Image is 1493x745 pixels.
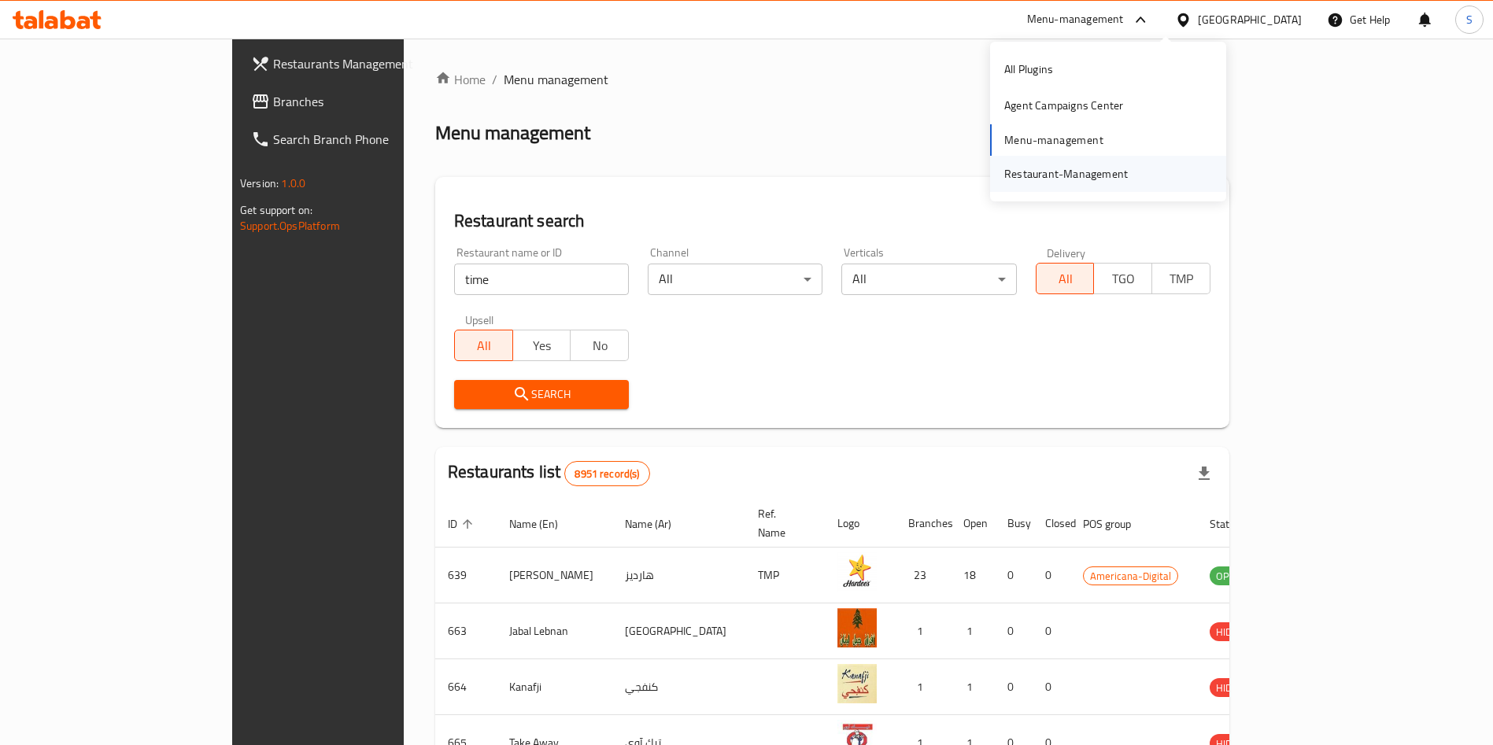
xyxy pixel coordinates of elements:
[995,548,1033,603] td: 0
[1033,500,1070,548] th: Closed
[435,70,1229,89] nav: breadcrumb
[1151,263,1210,294] button: TMP
[1185,455,1223,492] div: Export file
[512,330,571,361] button: Yes
[1210,678,1257,697] div: HIDDEN
[281,173,305,194] span: 1.0.0
[1210,623,1257,641] span: HIDDEN
[448,514,478,533] span: ID
[497,603,612,659] td: Jabal Lebnan
[519,334,565,357] span: Yes
[1033,659,1070,715] td: 0
[1083,514,1151,533] span: POS group
[454,264,629,295] input: Search for restaurant name or ID..
[1033,548,1070,603] td: 0
[995,500,1033,548] th: Busy
[240,173,279,194] span: Version:
[492,70,497,89] li: /
[896,500,951,548] th: Branches
[435,120,590,146] h2: Menu management
[825,500,896,548] th: Logo
[1047,247,1086,258] label: Delivery
[504,70,608,89] span: Menu management
[625,514,692,533] span: Name (Ar)
[951,500,995,548] th: Open
[1004,97,1123,114] div: Agent Campaigns Center
[995,659,1033,715] td: 0
[564,461,649,486] div: Total records count
[1210,514,1261,533] span: Status
[896,548,951,603] td: 23
[841,264,1016,295] div: All
[837,664,877,703] img: Kanafji
[273,92,469,111] span: Branches
[577,334,623,357] span: No
[995,603,1033,659] td: 0
[273,130,469,149] span: Search Branch Phone
[240,216,340,236] a: Support.OpsPlatform
[1466,11,1473,28] span: S
[240,200,312,220] span: Get support on:
[465,314,494,325] label: Upsell
[745,548,825,603] td: TMP
[273,54,469,73] span: Restaurants Management
[570,330,629,361] button: No
[1027,10,1124,29] div: Menu-management
[1198,11,1302,28] div: [GEOGRAPHIC_DATA]
[837,608,877,647] img: Jabal Lebnan
[1210,679,1257,697] span: HIDDEN
[951,603,995,659] td: 1
[238,83,482,120] a: Branches
[612,548,745,603] td: هارديز
[1210,622,1257,641] div: HIDDEN
[454,209,1210,233] h2: Restaurant search
[1210,567,1248,585] span: OPEN
[1159,267,1204,290] span: TMP
[448,460,650,486] h2: Restaurants list
[497,659,612,715] td: Kanafji
[896,659,951,715] td: 1
[467,385,616,404] span: Search
[565,467,649,481] span: 8951 record(s)
[454,330,513,361] button: All
[461,334,507,357] span: All
[1084,567,1177,585] span: Americana-Digital
[612,603,745,659] td: [GEOGRAPHIC_DATA]
[758,504,806,542] span: Ref. Name
[896,603,951,659] td: 1
[1043,267,1088,290] span: All
[648,264,822,295] div: All
[951,548,995,603] td: 18
[951,659,995,715] td: 1
[509,514,578,533] span: Name (En)
[1004,61,1053,78] div: All Plugins
[1100,267,1146,290] span: TGO
[497,548,612,603] td: [PERSON_NAME]
[837,552,877,592] img: Hardee's
[1004,165,1128,183] div: Restaurant-Management
[1033,603,1070,659] td: 0
[1093,263,1152,294] button: TGO
[1036,263,1095,294] button: All
[454,380,629,409] button: Search
[612,659,745,715] td: كنفجي
[238,120,482,158] a: Search Branch Phone
[238,45,482,83] a: Restaurants Management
